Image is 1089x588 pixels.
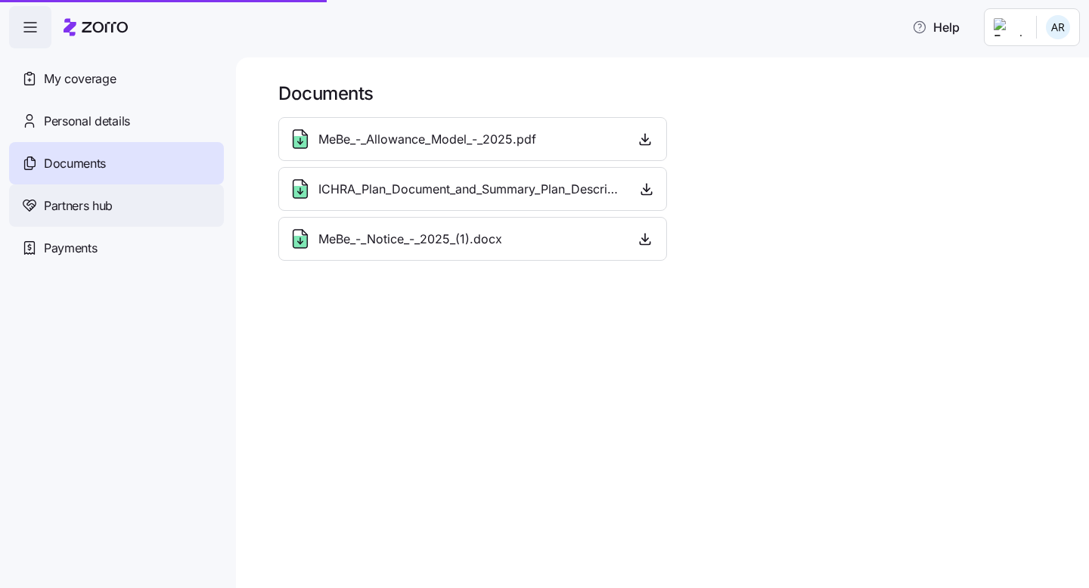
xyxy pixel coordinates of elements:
span: Help [912,18,960,36]
span: MeBe_-_Allowance_Model_-_2025.pdf [318,130,536,149]
button: Help [900,12,972,42]
h1: Documents [278,82,1068,105]
img: Employer logo [994,18,1024,36]
a: Payments [9,227,224,269]
span: Documents [44,154,106,173]
span: Partners hub [44,197,113,215]
span: MeBe_-_Notice_-_2025_(1).docx [318,230,502,249]
a: My coverage [9,57,224,100]
img: 1e641754e79fc0a2e3b2015f5688d349 [1046,15,1070,39]
a: Personal details [9,100,224,142]
a: Documents [9,142,224,184]
span: ICHRA_Plan_Document_and_Summary_Plan_Description_-_2025.pdf [318,180,624,199]
span: My coverage [44,70,116,88]
span: Payments [44,239,97,258]
span: Personal details [44,112,130,131]
a: Partners hub [9,184,224,227]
